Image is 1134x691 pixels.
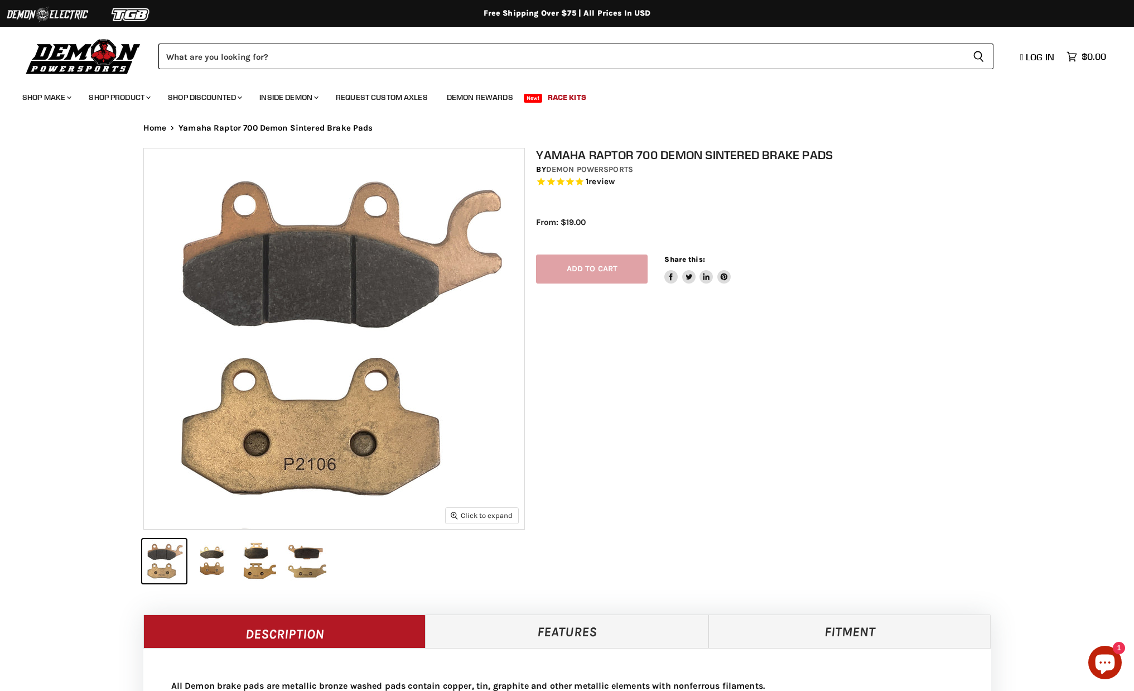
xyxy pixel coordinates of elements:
inbox-online-store-chat: Shopify online store chat [1085,646,1125,682]
button: Search [964,44,993,69]
nav: Breadcrumbs [121,123,1014,133]
span: Log in [1026,51,1054,63]
a: Race Kits [539,86,595,109]
button: Yamaha Raptor 700 Demon Sintered Brake Pads thumbnail [284,539,329,583]
a: Request Custom Axles [327,86,436,109]
a: Log in [1015,52,1061,62]
a: Shop Make [14,86,78,109]
a: Shop Product [80,86,157,109]
img: TGB Logo 2 [89,4,173,25]
a: Shop Discounted [160,86,249,109]
a: Fitment [708,615,991,648]
input: Search [158,44,964,69]
form: Product [158,44,993,69]
a: Features [426,615,708,648]
a: Home [143,123,167,133]
a: Demon Rewards [438,86,522,109]
button: Yamaha Raptor 700 Demon Sintered Brake Pads thumbnail [190,539,234,583]
a: Inside Demon [251,86,325,109]
button: Yamaha Raptor 700 Demon Sintered Brake Pads thumbnail [142,539,186,583]
span: Click to expand [451,511,513,520]
div: by [536,164,1002,176]
button: Click to expand [446,508,518,523]
span: 1 reviews [586,176,615,186]
span: Yamaha Raptor 700 Demon Sintered Brake Pads [178,123,373,133]
div: Free Shipping Over $75 | All Prices In USD [121,8,1014,18]
a: $0.00 [1061,49,1112,65]
span: Share this: [664,255,704,263]
span: $0.00 [1082,51,1106,62]
ul: Main menu [14,81,1103,109]
a: Demon Powersports [546,165,633,174]
span: From: $19.00 [536,217,586,227]
span: review [588,176,615,186]
aside: Share this: [664,255,731,284]
img: Demon Electric Logo 2 [6,4,89,25]
span: New! [524,94,543,103]
a: Description [143,615,426,648]
img: Demon Powersports [22,36,144,76]
h1: Yamaha Raptor 700 Demon Sintered Brake Pads [536,148,1002,162]
button: Yamaha Raptor 700 Demon Sintered Brake Pads thumbnail [237,539,281,583]
span: Rated 5.0 out of 5 stars 1 reviews [536,176,1002,188]
img: Yamaha Raptor 700 Demon Sintered Brake Pads [144,148,524,529]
